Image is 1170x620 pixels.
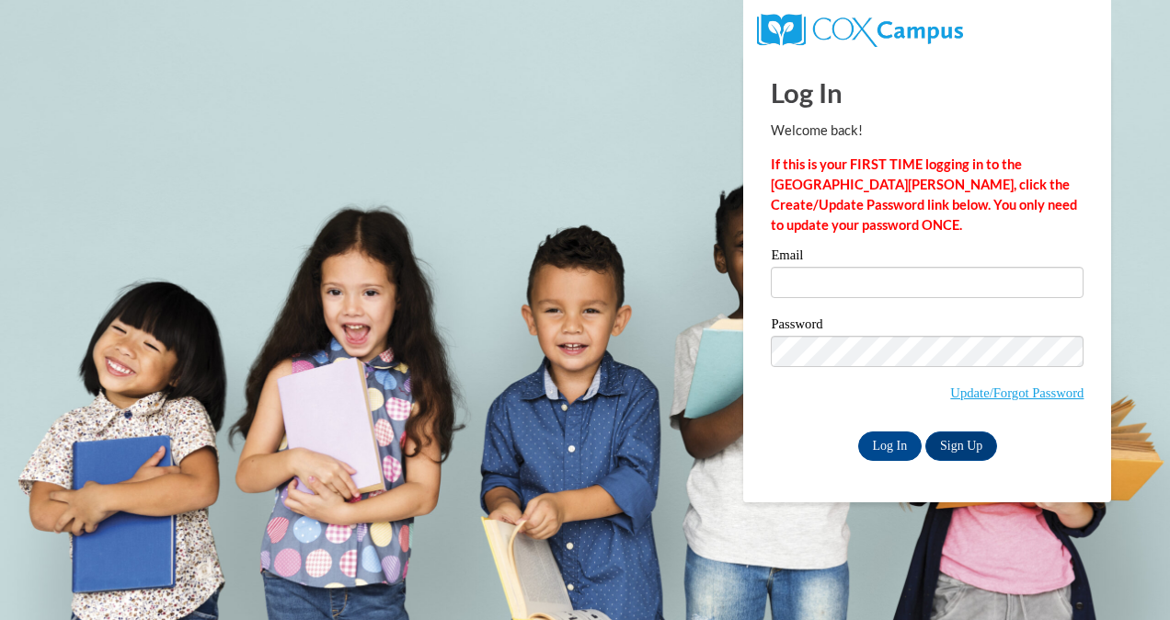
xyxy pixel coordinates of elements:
h1: Log In [771,74,1084,111]
label: Password [771,317,1084,336]
p: Welcome back! [771,121,1084,141]
input: Log In [858,431,923,461]
label: Email [771,248,1084,267]
a: COX Campus [757,21,962,37]
strong: If this is your FIRST TIME logging in to the [GEOGRAPHIC_DATA][PERSON_NAME], click the Create/Upd... [771,156,1077,233]
a: Update/Forgot Password [950,385,1084,400]
img: COX Campus [757,14,962,47]
a: Sign Up [925,431,997,461]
